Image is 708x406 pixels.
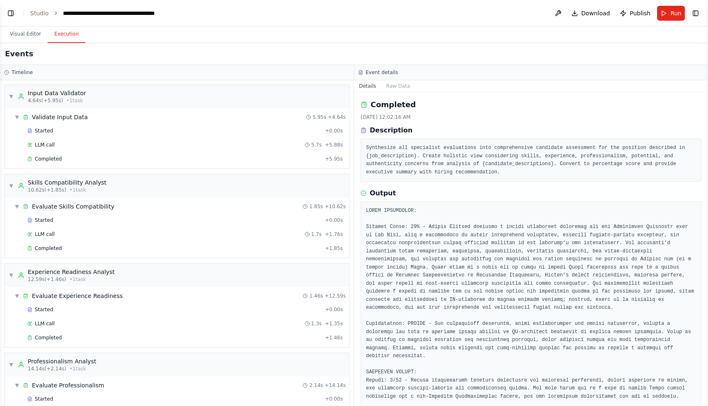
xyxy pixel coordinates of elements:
span: 1.46s [309,293,323,299]
span: 5.7s [311,142,322,148]
span: 1.85s [309,203,323,210]
button: Run [657,6,685,21]
button: Publish [616,6,654,21]
span: Completed [35,156,62,162]
span: + 1.85s [325,245,343,252]
span: ▼ [14,114,19,120]
span: + 0.00s [325,217,343,223]
span: 1.7s [311,231,322,238]
div: Skills Compatibility Analyst [28,178,106,187]
span: LLM call [35,320,55,327]
span: ▼ [14,382,19,389]
span: + 10.62s [325,203,346,210]
span: Completed [35,245,62,252]
span: + 12.59s [325,293,346,299]
div: Validate Input Data [32,113,88,121]
h2: Completed [371,99,416,111]
span: LLM call [35,142,55,148]
span: • 1 task [70,276,86,283]
button: Download [568,6,614,21]
span: ▼ [14,203,19,210]
span: ▼ [9,183,14,189]
h3: Event details [366,69,398,76]
span: 4.64s (+5.95s) [28,97,63,104]
pre: Synthesize all specialist evaluations into comprehensive candidate assessment for the position de... [366,144,696,176]
button: Execution [48,26,85,43]
button: Details [354,80,381,92]
h2: Events [5,48,33,60]
span: + 1.76s [325,231,343,238]
span: Completed [35,334,62,341]
span: ▼ [9,93,14,100]
span: • 1 task [70,365,86,372]
span: ▼ [9,361,14,368]
div: Experience Readiness Analyst [28,268,115,276]
span: Download [581,9,610,17]
span: + 14.14s [325,382,346,389]
span: 14.14s (+2.14s) [28,365,66,372]
span: + 0.00s [325,306,343,313]
span: • 1 task [66,97,83,104]
div: [DATE] 12:02:16 AM [361,114,701,120]
span: ▼ [14,293,19,299]
span: 2.14s [309,382,323,389]
span: + 1.46s [325,334,343,341]
a: Studio [30,10,49,17]
div: Professionalism Analyst [28,357,96,365]
button: Show left sidebar [5,7,17,19]
span: Started [35,396,53,402]
span: Publish [630,9,650,17]
div: Evaluate Skills Compatibility [32,202,114,211]
h3: Output [370,188,396,198]
span: + 4.64s [328,114,346,120]
span: + 1.35s [325,320,343,327]
span: Started [35,127,53,134]
div: Input Data Validator [28,89,86,97]
span: 5.95s [313,114,326,120]
span: + 5.88s [325,142,343,148]
button: Show right sidebar [690,7,701,19]
span: Started [35,217,53,223]
div: Evaluate Experience Readiness [32,292,123,300]
span: + 0.00s [325,396,343,402]
button: Visual Editor [3,26,48,43]
span: Run [670,9,682,17]
span: 1.3s [311,320,322,327]
span: LLM call [35,231,55,238]
div: Evaluate Professionalism [32,381,104,389]
span: ▼ [9,272,14,279]
h3: Description [370,125,412,135]
span: 12.59s (+1.46s) [28,276,66,283]
span: 10.62s (+1.85s) [28,187,66,193]
span: Started [35,306,53,313]
span: + 5.95s [325,156,343,162]
button: Raw Data [381,80,415,92]
span: + 0.00s [325,127,343,134]
h3: Timeline [12,69,33,76]
nav: breadcrumb [30,9,155,17]
span: • 1 task [70,187,86,193]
